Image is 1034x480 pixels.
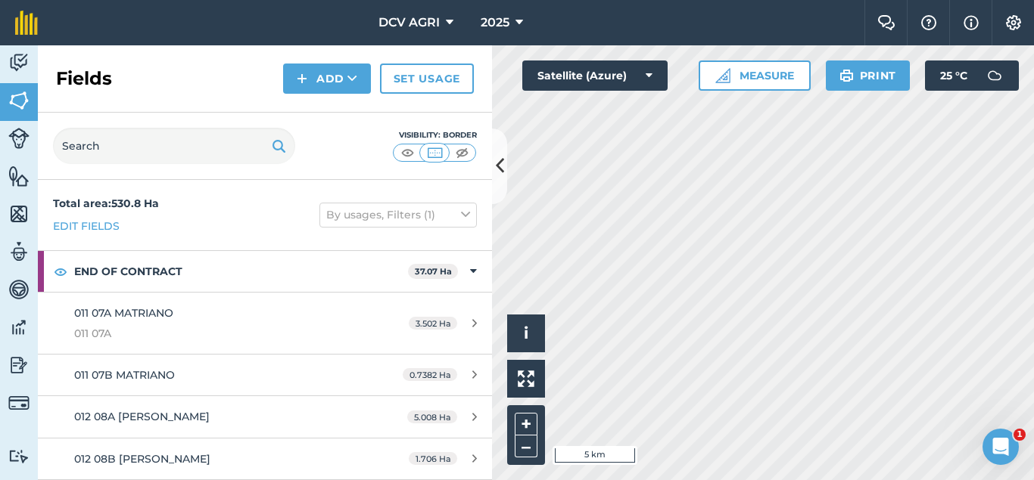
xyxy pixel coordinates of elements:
img: Ruler icon [715,68,730,83]
img: A question mark icon [920,15,938,30]
strong: Total area : 530.8 Ha [53,197,159,210]
img: svg+xml;base64,PD94bWwgdmVyc2lvbj0iMS4wIiBlbmNvZGluZz0idXRmLTgiPz4KPCEtLSBHZW5lcmF0b3I6IEFkb2JlIE... [8,392,30,413]
span: i [524,324,528,342]
img: A cog icon [1004,15,1023,30]
div: Visibility: Border [392,129,477,141]
a: 012 08B [PERSON_NAME]1.706 Ha [38,438,492,479]
img: fieldmargin Logo [15,11,38,35]
img: svg+xml;base64,PD94bWwgdmVyc2lvbj0iMS4wIiBlbmNvZGluZz0idXRmLTgiPz4KPCEtLSBHZW5lcmF0b3I6IEFkb2JlIE... [979,60,1010,91]
button: Measure [699,60,811,91]
img: svg+xml;base64,PHN2ZyB4bWxucz0iaHR0cDovL3d3dy53My5vcmcvMjAwMC9zdmciIHdpZHRoPSI1NiIgaGVpZ2h0PSI2MC... [8,203,30,225]
img: Two speech bubbles overlapping with the left bubble in the forefront [877,15,895,30]
img: svg+xml;base64,PD94bWwgdmVyc2lvbj0iMS4wIiBlbmNvZGluZz0idXRmLTgiPz4KPCEtLSBHZW5lcmF0b3I6IEFkb2JlIE... [8,51,30,74]
img: svg+xml;base64,PD94bWwgdmVyc2lvbj0iMS4wIiBlbmNvZGluZz0idXRmLTgiPz4KPCEtLSBHZW5lcmF0b3I6IEFkb2JlIE... [8,128,30,149]
span: 011 07B MATRIANO [74,368,175,382]
button: i [507,314,545,352]
span: DCV AGRI [378,14,440,32]
img: svg+xml;base64,PD94bWwgdmVyc2lvbj0iMS4wIiBlbmNvZGluZz0idXRmLTgiPz4KPCEtLSBHZW5lcmF0b3I6IEFkb2JlIE... [8,240,30,263]
img: svg+xml;base64,PHN2ZyB4bWxucz0iaHR0cDovL3d3dy53My5vcmcvMjAwMC9zdmciIHdpZHRoPSI1NiIgaGVpZ2h0PSI2MC... [8,165,30,187]
a: Edit fields [53,218,120,234]
a: Set usage [380,63,474,94]
img: svg+xml;base64,PD94bWwgdmVyc2lvbj0iMS4wIiBlbmNvZGluZz0idXRmLTgiPz4KPCEtLSBHZW5lcmF0b3I6IEFkb2JlIE... [8,278,30,301]
a: 012 08A [PERSON_NAME]5.008 Ha [38,396,492,437]
img: svg+xml;base64,PHN2ZyB4bWxucz0iaHR0cDovL3d3dy53My5vcmcvMjAwMC9zdmciIHdpZHRoPSIxOCIgaGVpZ2h0PSIyNC... [54,262,67,280]
button: Satellite (Azure) [522,60,668,91]
button: By usages, Filters (1) [319,203,477,227]
img: svg+xml;base64,PHN2ZyB4bWxucz0iaHR0cDovL3d3dy53My5vcmcvMjAwMC9zdmciIHdpZHRoPSI1MCIgaGVpZ2h0PSI0MC... [425,145,444,160]
span: 011 07A MATRIANO [74,306,173,320]
img: svg+xml;base64,PHN2ZyB4bWxucz0iaHR0cDovL3d3dy53My5vcmcvMjAwMC9zdmciIHdpZHRoPSIxOSIgaGVpZ2h0PSIyNC... [272,137,286,155]
span: 012 08A [PERSON_NAME] [74,410,210,423]
img: svg+xml;base64,PHN2ZyB4bWxucz0iaHR0cDovL3d3dy53My5vcmcvMjAwMC9zdmciIHdpZHRoPSIxNCIgaGVpZ2h0PSIyNC... [297,70,307,88]
img: svg+xml;base64,PD94bWwgdmVyc2lvbj0iMS4wIiBlbmNvZGluZz0idXRmLTgiPz4KPCEtLSBHZW5lcmF0b3I6IEFkb2JlIE... [8,316,30,339]
a: 011 07A MATRIANO011 07A3.502 Ha [38,293,492,354]
span: 25 ° C [940,60,967,91]
img: svg+xml;base64,PD94bWwgdmVyc2lvbj0iMS4wIiBlbmNvZGluZz0idXRmLTgiPz4KPCEtLSBHZW5lcmF0b3I6IEFkb2JlIE... [8,354,30,376]
img: svg+xml;base64,PHN2ZyB4bWxucz0iaHR0cDovL3d3dy53My5vcmcvMjAwMC9zdmciIHdpZHRoPSIxOSIgaGVpZ2h0PSIyNC... [839,67,854,85]
img: svg+xml;base64,PHN2ZyB4bWxucz0iaHR0cDovL3d3dy53My5vcmcvMjAwMC9zdmciIHdpZHRoPSI1NiIgaGVpZ2h0PSI2MC... [8,89,30,112]
button: + [515,413,537,435]
img: svg+xml;base64,PHN2ZyB4bWxucz0iaHR0cDovL3d3dy53My5vcmcvMjAwMC9zdmciIHdpZHRoPSI1MCIgaGVpZ2h0PSI0MC... [453,145,472,160]
span: 2025 [481,14,509,32]
span: 1 [1014,429,1026,441]
span: 012 08B [PERSON_NAME] [74,452,210,466]
span: 5.008 Ha [407,410,457,423]
img: svg+xml;base64,PHN2ZyB4bWxucz0iaHR0cDovL3d3dy53My5vcmcvMjAwMC9zdmciIHdpZHRoPSI1MCIgaGVpZ2h0PSI0MC... [398,145,417,160]
img: svg+xml;base64,PHN2ZyB4bWxucz0iaHR0cDovL3d3dy53My5vcmcvMjAwMC9zdmciIHdpZHRoPSIxNyIgaGVpZ2h0PSIxNy... [964,14,979,32]
span: 3.502 Ha [409,317,457,330]
img: svg+xml;base64,PD94bWwgdmVyc2lvbj0iMS4wIiBlbmNvZGluZz0idXRmLTgiPz4KPCEtLSBHZW5lcmF0b3I6IEFkb2JlIE... [8,449,30,463]
h2: Fields [56,67,112,91]
div: END OF CONTRACT37.07 Ha [38,251,492,292]
img: Four arrows, one pointing top left, one top right, one bottom right and the last bottom left [518,370,534,387]
span: 0.7382 Ha [403,368,457,381]
iframe: Intercom live chat [983,429,1019,465]
a: 011 07B MATRIANO0.7382 Ha [38,355,492,395]
button: 25 °C [925,60,1019,91]
span: 011 07A [74,325,359,342]
button: Print [826,60,911,91]
button: – [515,435,537,457]
span: 1.706 Ha [409,452,457,465]
button: Add [283,63,371,94]
strong: 37.07 Ha [415,266,452,277]
strong: END OF CONTRACT [74,251,408,292]
input: Search [53,128,295,164]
